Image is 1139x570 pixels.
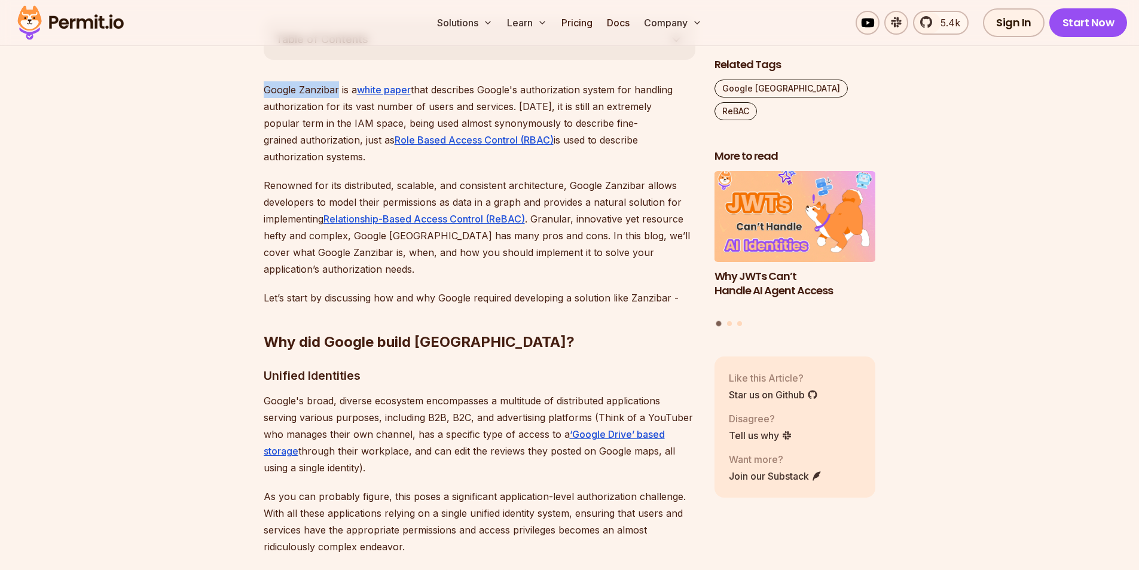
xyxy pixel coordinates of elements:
img: Why JWTs Can’t Handle AI Agent Access [714,171,876,262]
a: Sign In [983,8,1045,37]
p: Let’s start by discussing how and why Google required developing a solution like Zanzibar - [264,289,695,306]
h3: Why JWTs Can’t Handle AI Agent Access [714,269,876,298]
a: Role Based Access Control (RBAC) [395,134,554,146]
a: Start Now [1049,8,1128,37]
p: Google's broad, diverse ecosystem encompasses a multitude of distributed applications serving var... [264,392,695,476]
img: Permit logo [12,2,129,43]
strong: Why did Google build [GEOGRAPHIC_DATA]? [264,333,575,350]
h3: Unified Identities [264,366,695,385]
a: white paper [357,84,411,96]
a: ReBAC [714,102,757,120]
button: Learn [502,11,552,35]
a: 5.4k [913,11,969,35]
p: Renowned for its distributed, scalable, and consistent architecture, Google Zanzibar allows devel... [264,177,695,278]
h2: Related Tags [714,57,876,72]
a: Pricing [557,11,597,35]
p: Google Zanzibar is a that describes Google's authorization system for handling authorization for ... [264,81,695,165]
a: Google [GEOGRAPHIC_DATA] [714,80,848,97]
h2: More to read [714,149,876,164]
p: Want more? [729,452,822,466]
button: Go to slide 3 [737,321,742,325]
a: Star us on Github [729,387,818,401]
p: Disagree? [729,411,792,425]
a: Docs [602,11,634,35]
button: Go to slide 2 [727,321,732,325]
a: Relationship-Based Access Control (ReBAC) [323,213,525,225]
button: Solutions [432,11,497,35]
div: Posts [714,171,876,328]
a: Tell us why [729,428,792,442]
p: As you can probably figure, this poses a significant application-level authorization challenge. W... [264,488,695,555]
button: Company [639,11,707,35]
span: 5.4k [933,16,960,30]
a: Why JWTs Can’t Handle AI Agent AccessWhy JWTs Can’t Handle AI Agent Access [714,171,876,313]
li: 1 of 3 [714,171,876,313]
button: Go to slide 1 [716,321,722,326]
p: Like this Article? [729,370,818,385]
a: Join our Substack [729,468,822,483]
